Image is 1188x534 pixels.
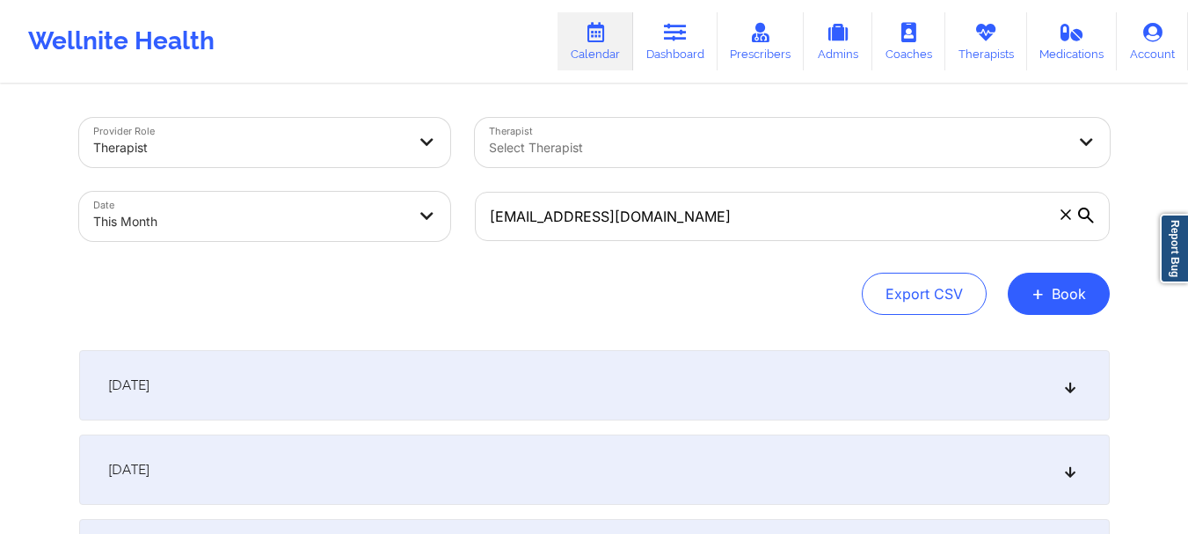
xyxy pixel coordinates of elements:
[475,192,1110,241] input: Search by patient email
[872,12,945,70] a: Coaches
[945,12,1027,70] a: Therapists
[1027,12,1118,70] a: Medications
[1160,214,1188,283] a: Report Bug
[558,12,633,70] a: Calendar
[633,12,718,70] a: Dashboard
[93,128,406,167] div: Therapist
[1031,289,1045,298] span: +
[108,461,149,479] span: [DATE]
[804,12,872,70] a: Admins
[1008,273,1110,315] button: +Book
[1117,12,1188,70] a: Account
[93,202,406,241] div: This Month
[862,273,987,315] button: Export CSV
[718,12,805,70] a: Prescribers
[108,377,149,394] span: [DATE]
